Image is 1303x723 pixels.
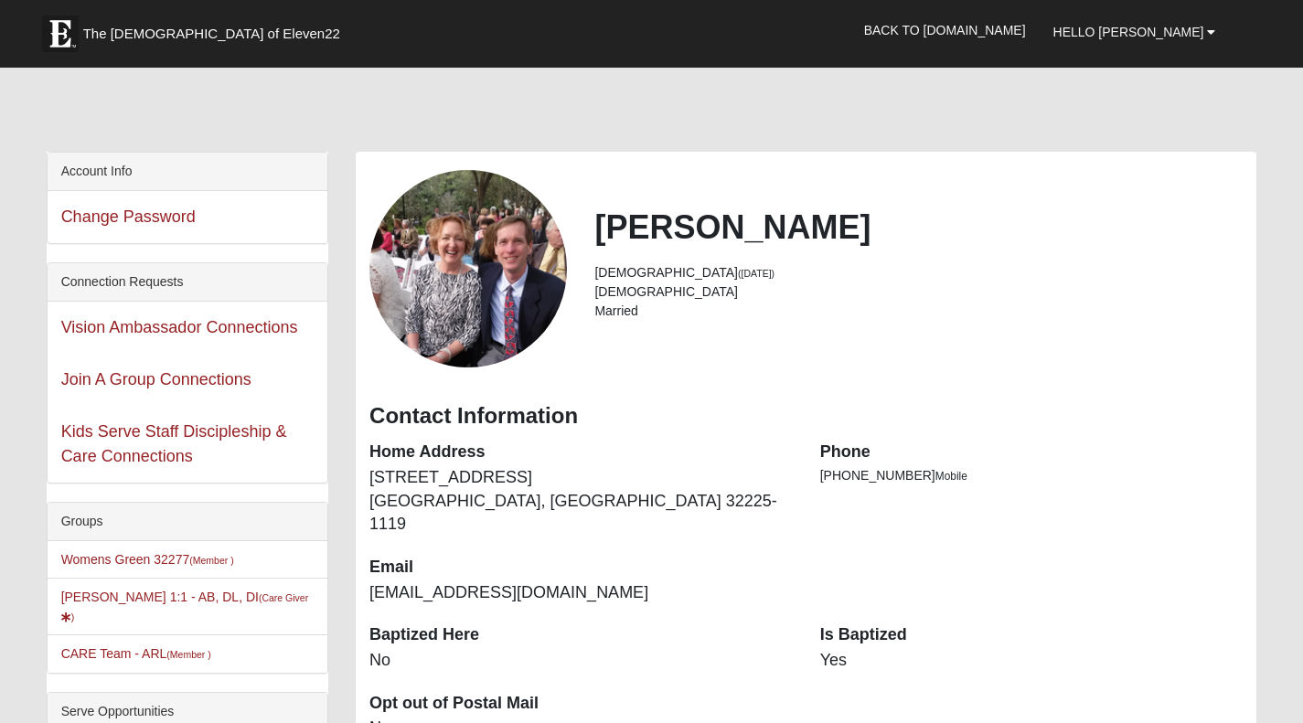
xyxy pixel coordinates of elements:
dt: Email [369,556,793,579]
a: Join A Group Connections [61,370,251,388]
dt: Baptized Here [369,623,793,647]
div: Account Info [48,153,327,191]
a: Kids Serve Staff Discipleship & Care Connections [61,422,287,465]
dt: Phone [820,441,1244,464]
h2: [PERSON_NAME] [594,207,1243,247]
span: The [DEMOGRAPHIC_DATA] of Eleven22 [83,25,340,43]
li: [DEMOGRAPHIC_DATA] [594,282,1243,302]
li: Married [594,302,1243,321]
a: Back to [DOMAIN_NAME] [850,7,1040,53]
a: Hello [PERSON_NAME] [1040,9,1230,55]
a: Womens Green 32277(Member ) [61,552,234,567]
span: Hello [PERSON_NAME] [1053,25,1204,39]
a: The [DEMOGRAPHIC_DATA] of Eleven22 [33,6,399,52]
li: [PHONE_NUMBER] [820,466,1244,485]
a: [PERSON_NAME] 1:1 - AB, DL, DI(Care Giver) [61,590,309,623]
dt: Opt out of Postal Mail [369,692,793,716]
div: Connection Requests [48,263,327,302]
small: (Member ) [189,555,233,566]
h3: Contact Information [369,403,1243,430]
dd: Yes [820,649,1244,673]
dd: [EMAIL_ADDRESS][DOMAIN_NAME] [369,581,793,605]
span: Mobile [935,470,967,483]
dt: Is Baptized [820,623,1244,647]
a: CARE Team - ARL(Member ) [61,646,211,661]
small: (Member ) [166,649,210,660]
a: Vision Ambassador Connections [61,318,298,336]
a: View Fullsize Photo [369,170,567,367]
a: Change Password [61,207,196,226]
dd: No [369,649,793,673]
div: Groups [48,503,327,541]
li: [DEMOGRAPHIC_DATA] [594,263,1243,282]
dt: Home Address [369,441,793,464]
dd: [STREET_ADDRESS] [GEOGRAPHIC_DATA], [GEOGRAPHIC_DATA] 32225-1119 [369,466,793,537]
img: Eleven22 logo [42,16,79,52]
small: ([DATE]) [738,268,774,279]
